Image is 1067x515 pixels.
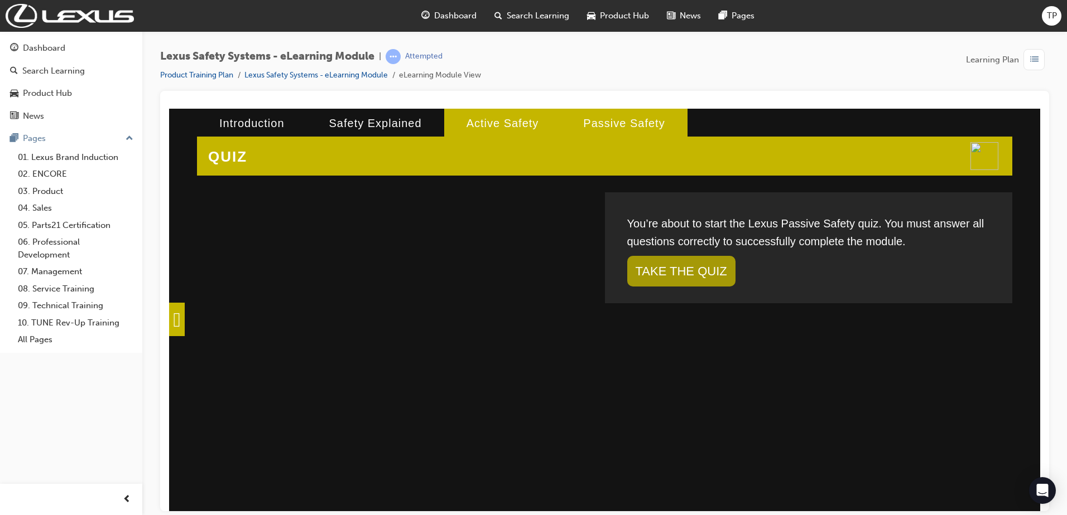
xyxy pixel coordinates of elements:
a: 08. Service Training [13,280,138,298]
a: TAKE THE QUIZ [458,147,566,178]
span: prev-icon [123,493,131,507]
li: eLearning Module View [399,69,481,82]
a: 04. Sales [13,200,138,217]
a: 10. TUNE Rev-Up Training [13,314,138,332]
span: Learning Plan [966,54,1019,66]
span: news-icon [667,9,675,23]
a: News [4,106,138,127]
div: News [23,110,44,123]
a: 02. ENCORE [13,166,138,183]
button: DashboardSearch LearningProduct HubNews [4,36,138,128]
span: learningRecordVerb_ATTEMPT-icon [386,49,401,64]
a: Product Training Plan [160,70,233,80]
span: News [680,9,701,22]
img: Trak [6,4,134,28]
span: TP [1047,9,1057,22]
span: car-icon [10,89,18,99]
a: 01. Lexus Brand Induction [13,149,138,166]
a: pages-iconPages [710,4,763,27]
a: search-iconSearch Learning [486,4,578,27]
span: pages-icon [719,9,727,23]
a: news-iconNews [658,4,710,27]
span: Pages [732,9,754,22]
div: Search Learning [22,65,85,77]
a: All Pages [13,331,138,348]
a: 07. Management [13,263,138,280]
a: car-iconProduct Hub [578,4,658,27]
span: Search Learning [507,9,569,22]
img: none.png [801,33,829,61]
a: Product Hub [4,83,138,104]
span: Lexus Safety Systems - eLearning Module [160,50,374,63]
div: Open Intercom Messenger [1029,477,1056,504]
div: Product Hub [23,87,72,100]
span: Product Hub [600,9,649,22]
h2: QUIZ [28,28,89,69]
button: TP [1042,6,1061,26]
a: 05. Parts21 Certification [13,217,138,234]
a: Dashboard [4,38,138,59]
a: 06. Professional Development [13,234,138,263]
span: Dashboard [434,9,477,22]
button: Pages [4,128,138,149]
button: Learning Plan [966,49,1049,70]
div: Dashboard [23,42,65,55]
a: 03. Product [13,183,138,200]
a: 09. Technical Training [13,297,138,314]
a: guage-iconDashboard [412,4,486,27]
span: guage-icon [421,9,430,23]
span: car-icon [587,9,595,23]
span: news-icon [10,111,18,122]
span: pages-icon [10,134,18,144]
span: search-icon [10,66,18,76]
a: Search Learning [4,61,138,81]
div: You’re about to start the Lexus Passive Safety quiz. You must answer all questions correctly to s... [458,106,821,153]
span: list-icon [1030,53,1039,67]
div: Pages [23,132,46,145]
span: search-icon [494,9,502,23]
span: up-icon [126,132,133,146]
a: Lexus Safety Systems - eLearning Module [244,70,388,80]
span: guage-icon [10,43,18,54]
span: | [379,50,381,63]
div: Attempted [405,51,443,62]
